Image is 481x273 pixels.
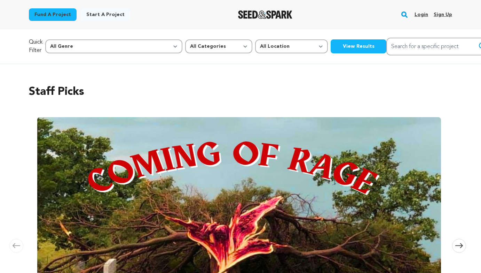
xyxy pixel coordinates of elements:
[81,8,130,21] a: Start a project
[29,84,452,100] h2: Staff Picks
[434,9,452,20] a: Sign up
[415,9,428,20] a: Login
[29,38,42,55] p: Quick Filter
[29,8,77,21] a: Fund a project
[238,10,293,19] img: Seed&Spark Logo Dark Mode
[331,39,386,53] button: View Results
[238,10,293,19] a: Seed&Spark Homepage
